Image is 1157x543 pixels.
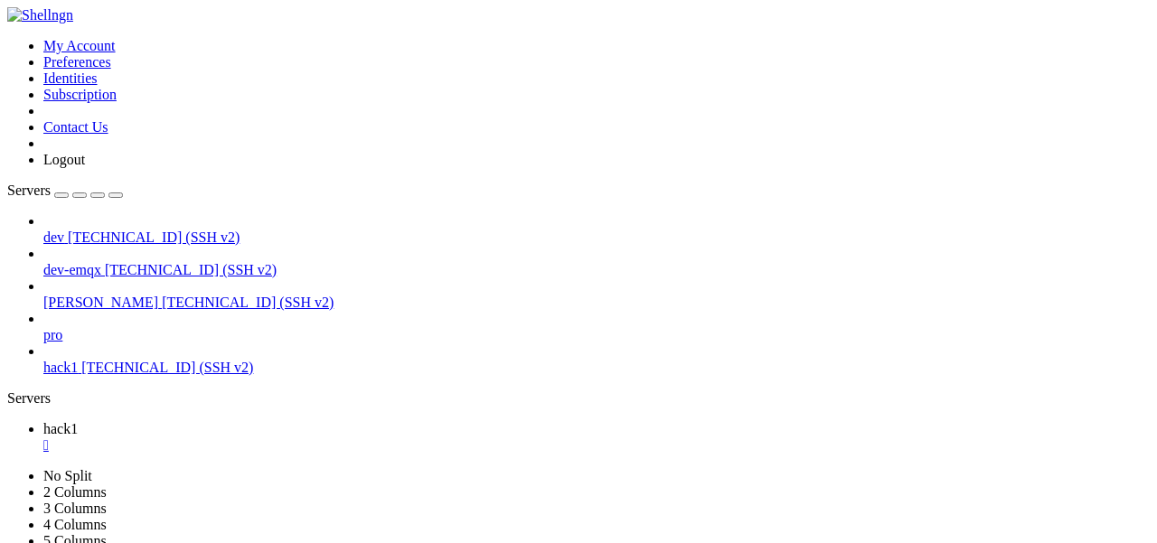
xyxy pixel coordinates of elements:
[7,390,1150,407] div: Servers
[43,327,62,342] span: pro
[43,38,116,53] a: My Account
[43,119,108,135] a: Contact Us
[43,421,1150,454] a: hack1
[43,343,1150,376] li: hack1 [TECHNICAL_ID] (SSH v2)
[43,295,1150,311] a: [PERSON_NAME] [TECHNICAL_ID] (SSH v2)
[43,327,1150,343] a: pro
[43,262,101,277] span: dev-emqx
[43,246,1150,278] li: dev-emqx [TECHNICAL_ID] (SSH v2)
[7,7,73,23] img: Shellngn
[43,501,107,516] a: 3 Columns
[43,484,107,500] a: 2 Columns
[43,360,1150,376] a: hack1 [TECHNICAL_ID] (SSH v2)
[43,517,107,532] a: 4 Columns
[43,278,1150,311] li: [PERSON_NAME] [TECHNICAL_ID] (SSH v2)
[7,7,921,23] x-row: Connecting [TECHNICAL_ID]...
[81,360,253,375] span: [TECHNICAL_ID] (SSH v2)
[7,183,51,198] span: Servers
[43,295,158,310] span: [PERSON_NAME]
[105,262,277,277] span: [TECHNICAL_ID] (SSH v2)
[43,54,111,70] a: Preferences
[43,437,1150,454] a: 
[43,311,1150,343] li: pro
[43,213,1150,246] li: dev [TECHNICAL_ID] (SSH v2)
[162,295,334,310] span: [TECHNICAL_ID] (SSH v2)
[43,421,78,436] span: hack1
[43,229,64,245] span: dev
[43,87,117,102] a: Subscription
[43,360,78,375] span: hack1
[43,70,98,86] a: Identities
[43,229,1150,246] a: dev [TECHNICAL_ID] (SSH v2)
[7,183,123,198] a: Servers
[7,23,14,38] div: (0, 1)
[43,262,1150,278] a: dev-emqx [TECHNICAL_ID] (SSH v2)
[43,468,92,483] a: No Split
[43,152,85,167] a: Logout
[68,229,240,245] span: [TECHNICAL_ID] (SSH v2)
